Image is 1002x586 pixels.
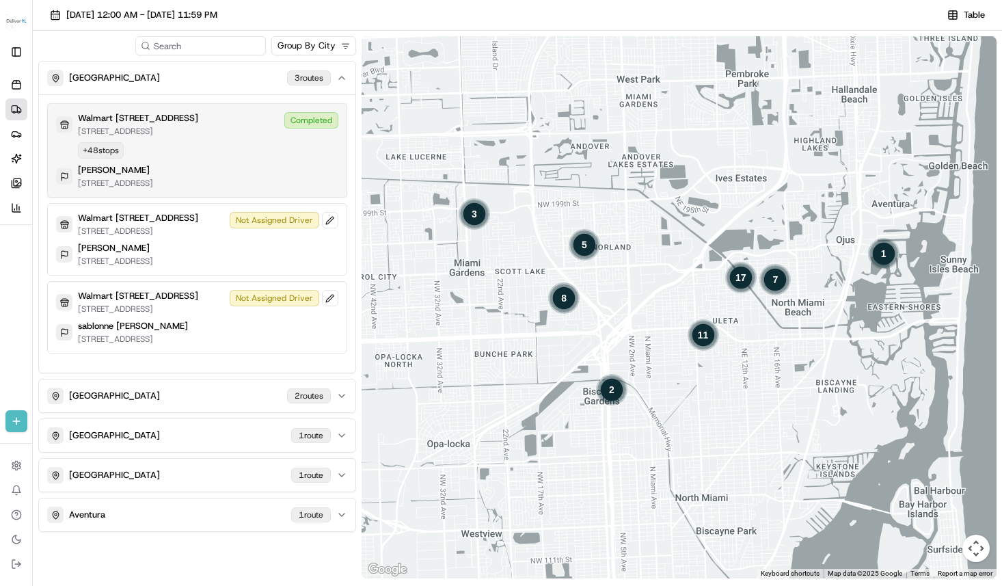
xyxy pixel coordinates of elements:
[941,5,991,25] button: Table
[46,144,173,155] div: We're available if you need us!
[964,9,985,21] span: Table
[962,535,990,562] button: Map camera controls
[69,469,160,481] p: [GEOGRAPHIC_DATA]
[938,570,992,577] a: Report a map error
[110,193,225,217] a: 💻API Documentation
[287,388,331,403] div: 2 route s
[595,373,628,405] div: 2
[687,318,720,351] div: 2 routes. 0 pickups and 11 dropoffs.
[78,304,198,315] p: [STREET_ADDRESS]
[568,228,601,261] div: 5
[291,428,331,443] div: 1 route
[547,282,580,315] div: 8
[46,131,224,144] div: Start new chat
[96,231,165,242] a: Powered byPylon
[78,242,150,254] p: [PERSON_NAME]
[78,178,153,189] p: [STREET_ADDRESS]
[78,320,188,332] p: sablonne [PERSON_NAME]
[458,198,491,230] div: 3
[14,14,41,41] img: Nash
[129,198,219,212] span: API Documentation
[14,200,25,211] div: 📗
[78,226,198,237] p: [STREET_ADDRESS]
[761,569,820,578] button: Keyboard shortcuts
[39,62,355,94] button: [GEOGRAPHIC_DATA]3routes
[687,318,720,351] div: 11
[5,12,27,31] img: Deliverol
[867,237,900,269] div: 1 route. 0 pickups and 1 dropoff.
[136,232,165,242] span: Pylon
[78,126,198,137] p: [STREET_ADDRESS]
[5,5,27,38] button: Deliverol
[44,5,224,25] button: [DATE] 12:00 AM - [DATE] 11:59 PM
[39,94,355,373] div: [GEOGRAPHIC_DATA]3routes
[135,36,266,55] input: Search
[78,212,198,224] p: Walmart [STREET_ADDRESS]
[69,429,160,442] p: [GEOGRAPHIC_DATA]
[14,55,249,77] p: Welcome 👋
[458,198,491,230] div: 3 routes. 3 pickups and 0 dropoffs.
[365,561,410,578] a: Open this area in Google Maps (opens a new window)
[78,256,153,267] p: [STREET_ADDRESS]
[8,193,110,217] a: 📗Knowledge Base
[910,570,930,577] a: Terms (opens in new tab)
[725,261,757,294] div: 17
[725,261,757,294] div: 1 route. 0 pickups and 16 dropoffs.
[69,72,160,84] p: [GEOGRAPHIC_DATA]
[365,561,410,578] img: Google
[78,142,124,159] div: + 48 stops
[27,198,105,212] span: Knowledge Base
[291,468,331,483] div: 1 route
[232,135,249,151] button: Start new chat
[287,70,331,85] div: 3 route s
[759,263,792,295] div: 1 route. 0 pickups and 7 dropoffs.
[568,228,601,261] div: 1 route. 0 pickups and 5 dropoffs.
[828,570,902,577] span: Map data ©2025 Google
[78,112,198,124] p: Walmart [STREET_ADDRESS]
[39,379,355,412] button: [GEOGRAPHIC_DATA]2routes
[116,200,126,211] div: 💻
[78,290,198,302] p: Walmart [STREET_ADDRESS]
[277,40,336,52] span: Group By City
[291,507,331,522] div: 1 route
[39,419,355,452] button: [GEOGRAPHIC_DATA]1route
[759,263,792,295] div: 7
[39,459,355,492] button: [GEOGRAPHIC_DATA]1route
[36,88,226,103] input: Clear
[867,237,900,269] div: 1
[39,498,355,531] button: Aventura1route
[66,9,217,21] span: [DATE] 12:00 AM - [DATE] 11:59 PM
[69,509,105,521] p: Aventura
[78,334,188,345] p: [STREET_ADDRESS]
[78,164,150,176] p: [PERSON_NAME]
[14,131,38,155] img: 1736555255976-a54dd68f-1ca7-489b-9aae-adbdc363a1c4
[547,282,580,315] div: 1 route. 0 pickups and 8 dropoffs.
[69,390,160,402] p: [GEOGRAPHIC_DATA]
[595,373,628,405] div: 1 route. 0 pickups and 2 dropoffs.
